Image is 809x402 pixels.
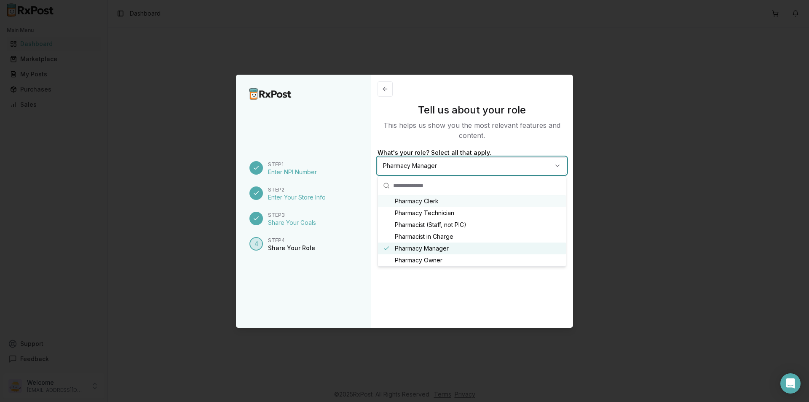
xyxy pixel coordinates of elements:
p: This helps us show you the most relevant features and content. [378,120,566,140]
span: Pharmacy Manager [395,244,449,253]
h3: Tell us about your role [378,103,566,117]
span: Pharmacist (Staff, not PIC) [395,221,466,229]
div: Step 4 [268,237,315,244]
img: RxPost Logo [249,88,292,100]
div: Step 3 [268,212,316,219]
span: Pharmacist in Charge [395,232,453,241]
div: Enter NPI Number [268,168,317,176]
label: What's your role? Select all that apply. [378,149,491,156]
span: Pharmacy Owner [395,256,442,264]
div: Enter Your Store Info [268,193,326,202]
span: 4 [254,240,258,248]
div: Suggestions [378,195,566,266]
div: Share Your Goals [268,219,316,227]
span: Pharmacy Clerk [395,197,439,205]
span: Pharmacy Technician [395,209,454,217]
div: Step 1 [268,161,317,168]
span: Pharmacy Manager [383,162,444,170]
div: Share Your Role [268,244,315,252]
button: Pharmacy Manager [378,157,566,174]
div: Step 2 [268,186,326,193]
